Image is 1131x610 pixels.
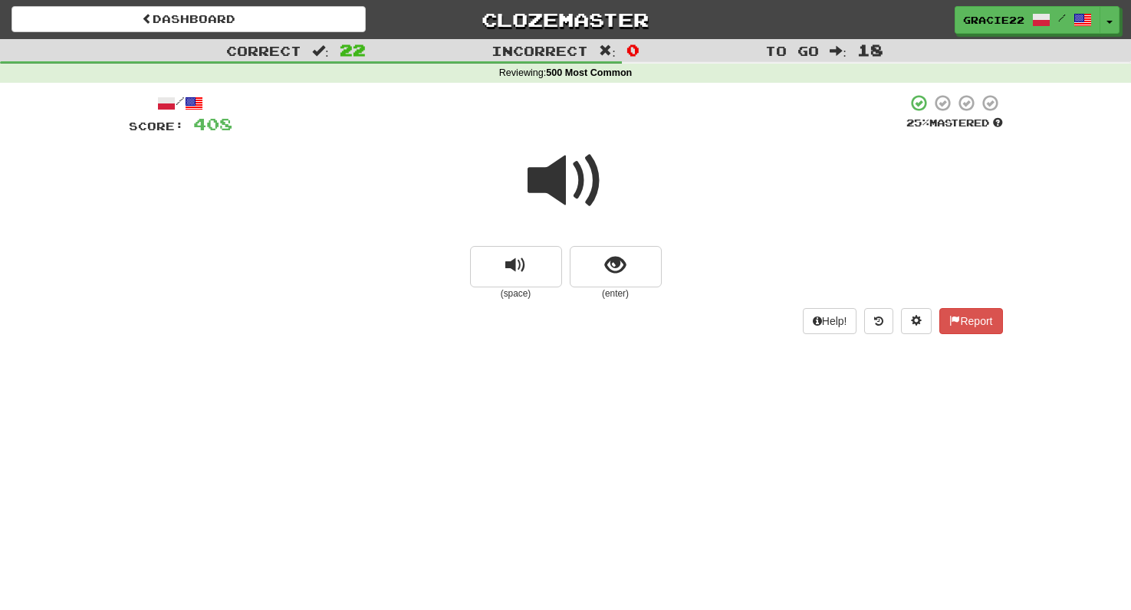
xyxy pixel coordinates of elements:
div: Mastered [906,116,1003,130]
span: 25 % [906,116,929,129]
button: Round history (alt+y) [864,308,893,334]
span: : [312,44,329,57]
a: Gracie22 / [955,6,1100,34]
button: replay audio [470,246,562,287]
span: Correct [226,43,301,58]
button: show sentence [570,246,662,287]
span: : [830,44,847,57]
span: Score: [129,120,184,133]
div: / [129,93,232,113]
span: / [1058,12,1066,23]
span: 408 [193,114,232,133]
small: (enter) [570,287,662,300]
span: : [599,44,616,57]
button: Help! [803,308,857,334]
a: Dashboard [12,6,366,32]
a: Clozemaster [389,6,743,33]
small: (space) [470,287,562,300]
button: Report [939,308,1002,334]
span: To go [765,43,819,58]
span: 18 [857,41,883,59]
strong: 500 Most Common [546,67,632,78]
span: 22 [340,41,366,59]
span: 0 [626,41,639,59]
span: Gracie22 [963,13,1024,27]
span: Incorrect [492,43,588,58]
